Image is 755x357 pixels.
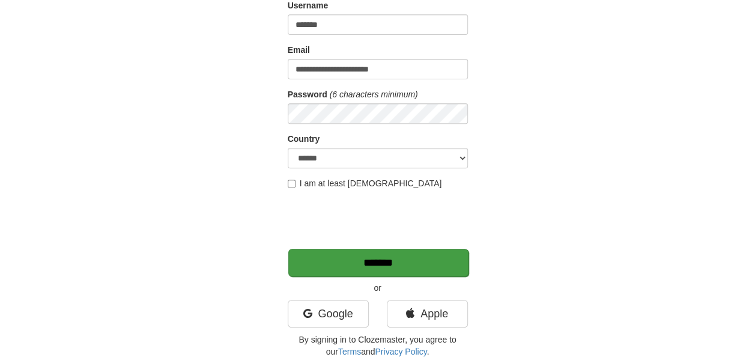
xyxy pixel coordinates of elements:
[288,282,468,294] p: or
[338,347,361,356] a: Terms
[288,180,296,188] input: I am at least [DEMOGRAPHIC_DATA]
[387,300,468,328] a: Apple
[288,195,470,242] iframe: reCAPTCHA
[288,300,369,328] a: Google
[375,347,426,356] a: Privacy Policy
[288,88,327,100] label: Password
[288,133,320,145] label: Country
[330,90,418,99] em: (6 characters minimum)
[288,177,442,189] label: I am at least [DEMOGRAPHIC_DATA]
[288,44,310,56] label: Email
